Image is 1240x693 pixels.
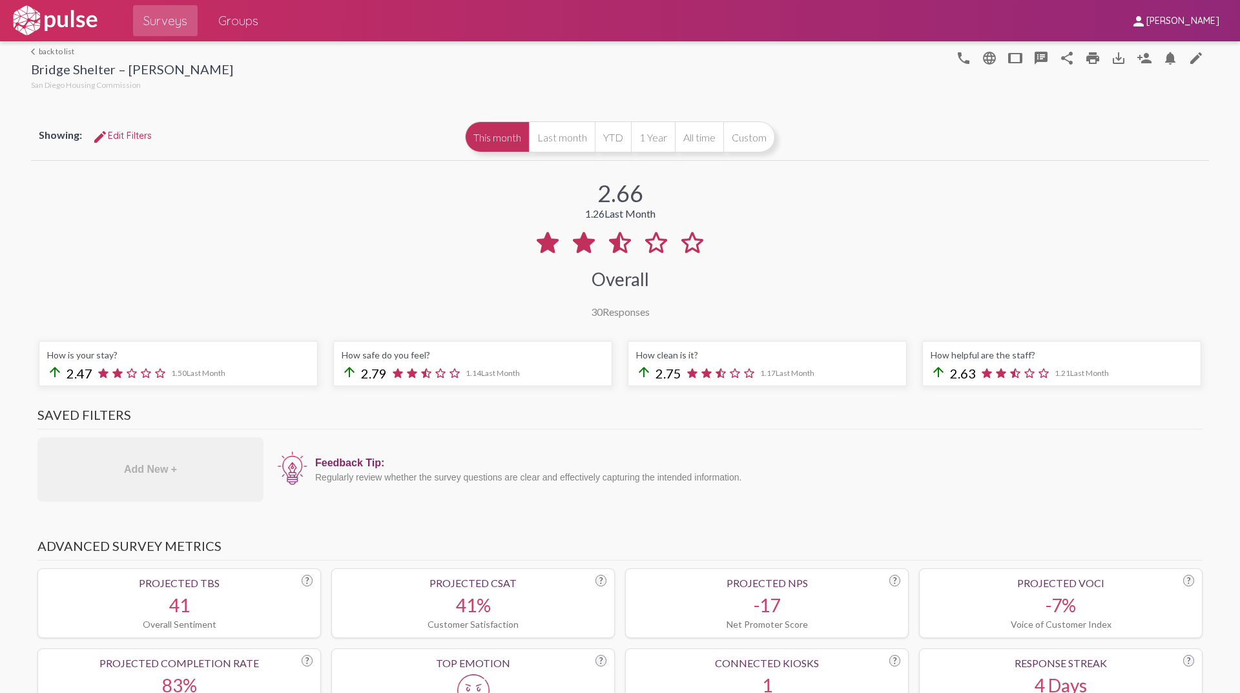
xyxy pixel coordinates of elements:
div: ? [889,655,900,667]
div: Connected Kiosks [634,657,900,669]
span: 1.21 [1055,368,1109,378]
mat-icon: language [956,50,971,66]
button: All time [675,121,723,152]
button: YTD [595,121,631,152]
div: Projected NPS [634,577,900,589]
button: language [951,45,976,70]
a: Surveys [133,5,198,36]
button: language [976,45,1002,70]
mat-icon: Bell [1162,50,1178,66]
div: Projected VoCI [927,577,1194,589]
span: 30 [591,305,603,318]
div: 41 [46,594,313,616]
a: edit [1183,45,1209,70]
span: Last Month [604,207,656,220]
span: Last Month [776,368,814,378]
span: 1.17 [760,368,814,378]
div: How is your stay? [47,349,309,360]
div: ? [1183,655,1194,667]
mat-icon: print [1085,50,1100,66]
div: ? [595,655,606,667]
div: ? [889,575,900,586]
img: white-logo.svg [10,5,99,37]
span: Last Month [1070,368,1109,378]
div: ? [302,655,313,667]
div: 41% [340,594,606,616]
mat-icon: speaker_notes [1033,50,1049,66]
span: Showing: [39,129,82,141]
div: Regularly review whether the survey questions are clear and effectively capturing the intended in... [315,472,1196,482]
div: How helpful are the staff? [931,349,1193,360]
button: Download [1106,45,1131,70]
mat-icon: tablet [1008,50,1023,66]
mat-icon: arrow_upward [636,364,652,380]
span: 2.75 [656,366,681,381]
div: ? [1183,575,1194,586]
mat-icon: language [982,50,997,66]
span: Edit Filters [92,130,152,141]
mat-icon: Download [1111,50,1126,66]
div: Net Promoter Score [634,619,900,630]
button: 1 Year [631,121,675,152]
span: [PERSON_NAME] [1146,16,1219,27]
div: Projected TBS [46,577,313,589]
div: Voice of Customer Index [927,619,1194,630]
mat-icon: arrow_upward [342,364,357,380]
mat-icon: arrow_upward [931,364,946,380]
button: [PERSON_NAME] [1121,8,1230,32]
div: Projected Completion Rate [46,657,313,669]
div: Projected CSAT [340,577,606,589]
div: 2.66 [597,179,643,207]
div: -17 [634,594,900,616]
mat-icon: edit [1188,50,1204,66]
mat-icon: Share [1059,50,1075,66]
span: 1.14 [466,368,520,378]
button: Share [1054,45,1080,70]
div: Overall [592,268,649,290]
span: Groups [218,9,258,32]
button: Custom [723,121,775,152]
a: Groups [208,5,269,36]
div: ? [302,575,313,586]
mat-icon: arrow_upward [47,364,63,380]
a: back to list [31,47,233,56]
mat-icon: person [1131,14,1146,29]
div: Overall Sentiment [46,619,313,630]
span: San Diego Housing Commission [31,80,141,90]
div: Customer Satisfaction [340,619,606,630]
h3: Saved Filters [37,407,1203,429]
button: speaker_notes [1028,45,1054,70]
span: 2.63 [950,366,976,381]
div: ? [595,575,606,586]
button: Bell [1157,45,1183,70]
h3: Advanced Survey Metrics [37,538,1203,561]
div: Top Emotion [340,657,606,669]
button: Last month [529,121,595,152]
img: icon12.png [276,450,309,486]
div: How clean is it? [636,349,898,360]
mat-icon: Person [1137,50,1152,66]
div: Response Streak [927,657,1194,669]
div: Bridge Shelter – [PERSON_NAME] [31,61,233,80]
div: How safe do you feel? [342,349,604,360]
a: print [1080,45,1106,70]
span: 1.50 [171,368,225,378]
button: tablet [1002,45,1028,70]
span: Last Month [187,368,225,378]
button: Edit FiltersEdit Filters [82,124,162,147]
div: Feedback Tip: [315,457,1196,469]
span: Last Month [481,368,520,378]
mat-icon: arrow_back_ios [31,48,39,56]
span: 2.47 [67,366,92,381]
button: This month [465,121,529,152]
span: Surveys [143,9,187,32]
div: -7% [927,594,1194,616]
div: Add New + [37,437,263,502]
button: Person [1131,45,1157,70]
div: 1.26 [585,207,656,220]
span: 2.79 [361,366,387,381]
div: Responses [591,305,650,318]
mat-icon: Edit Filters [92,129,108,145]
